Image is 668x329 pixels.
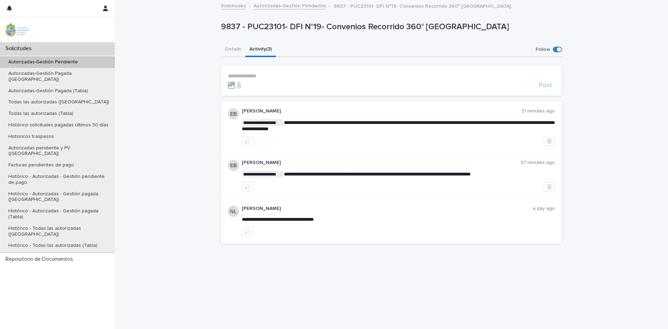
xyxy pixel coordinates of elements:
p: Todas las autorizadas ([GEOGRAPHIC_DATA]) [3,99,115,105]
p: 9837 - PUC23101- DFI N°19- Convenios Recorrido 360° [GEOGRAPHIC_DATA] [334,2,511,9]
p: Autorizadas-Gestión Pagada ([GEOGRAPHIC_DATA]) [3,71,115,83]
p: Todas las autorizadas (Tabla) [3,111,79,117]
button: Delete post [544,136,555,146]
p: Facturas pendientes de pago [3,162,80,168]
img: iqsleoUpQLaG7yz5l0jK [6,23,30,37]
p: Historicos traspasos [3,134,59,140]
p: Histórico - Todas las autorizadas ([GEOGRAPHIC_DATA]) [3,226,115,237]
p: Autorizadas pendiente y PV ([GEOGRAPHIC_DATA]) [3,145,115,157]
p: Autorizadas-Gestión Pagada (Tabla) [3,88,94,94]
p: 37 minutes ago [520,160,555,166]
button: like this post [242,136,254,146]
p: [PERSON_NAME] [242,108,522,114]
p: Solicitudes [3,45,37,52]
p: Histórico - Autorizadas - Gestión pagada ([GEOGRAPHIC_DATA]) [3,191,115,203]
button: Post [536,82,555,88]
a: Autorizadas-Gestión Pendiente [254,1,326,9]
span: Post [539,82,552,88]
button: Delete post [544,182,555,191]
p: Repositorio de Documentos [3,256,79,263]
p: 9837 - PUC23101- DFI N°19- Convenios Recorrido 360° [GEOGRAPHIC_DATA] [221,22,559,32]
button: like this post [242,182,254,191]
p: Histórico - Autorizadas - Gestión pendiente de pago [3,174,115,186]
p: Histórico - Todas las autorizadas (Tabla) [3,243,103,249]
p: [PERSON_NAME] [242,206,533,212]
p: Follow [536,47,550,53]
p: Histórico - Autorizadas - Gestión pagada (Tabla) [3,208,115,220]
a: Solicitudes [221,1,246,9]
button: like this post [242,227,254,236]
p: Autorizadas-Gestión Pendiente [3,59,83,65]
p: Histórico solicitudes pagadas últimos 30 días [3,122,114,128]
button: Details [221,42,245,57]
p: 21 minutes ago [522,108,555,114]
p: [PERSON_NAME] [242,160,520,166]
button: Activity (3) [245,42,276,57]
p: a day ago [533,206,555,212]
